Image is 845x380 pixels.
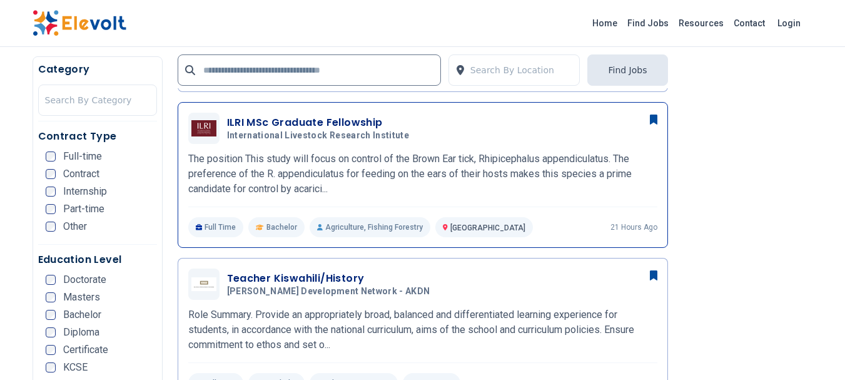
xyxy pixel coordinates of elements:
[46,292,56,302] input: Masters
[266,222,297,232] span: Bachelor
[63,292,100,302] span: Masters
[188,307,657,352] p: Role Summary. Provide an appropriately broad, balanced and differentiated learning experience for...
[63,362,88,372] span: KCSE
[46,275,56,285] input: Doctorate
[46,222,56,232] input: Other
[63,187,107,197] span: Internship
[587,13,622,33] a: Home
[227,115,415,130] h3: ILRI MSc Graduate Fellowship
[38,252,157,267] h5: Education Level
[33,10,126,36] img: Elevolt
[63,169,99,179] span: Contract
[622,13,674,33] a: Find Jobs
[63,310,101,320] span: Bachelor
[46,327,56,337] input: Diploma
[450,223,525,232] span: [GEOGRAPHIC_DATA]
[191,120,216,137] img: International Livestock Research Institute
[63,327,99,337] span: Diploma
[46,345,56,355] input: Certificate
[188,113,657,237] a: International Livestock Research InstituteILRI MSc Graduate FellowshipInternational Livestock Res...
[46,204,56,214] input: Part-time
[46,187,56,197] input: Internship
[227,130,410,141] span: International Livestock Research Institute
[729,13,770,33] a: Contact
[38,62,157,77] h5: Category
[310,217,430,237] p: Agriculture, Fishing Forestry
[46,310,56,320] input: Bachelor
[63,345,108,355] span: Certificate
[46,362,56,372] input: KCSE
[191,277,216,292] img: Aga Khan Development Network - AKDN
[227,286,430,297] span: [PERSON_NAME] Development Network - AKDN
[46,169,56,179] input: Contract
[610,222,657,232] p: 21 hours ago
[46,151,56,162] input: Full-time
[587,54,667,86] button: Find Jobs
[188,217,244,237] p: Full Time
[38,129,157,144] h5: Contract Type
[770,11,808,36] a: Login
[674,13,729,33] a: Resources
[63,275,106,285] span: Doctorate
[63,151,102,162] span: Full-time
[188,151,657,197] p: The position This study will focus on control of the Brown Ear tick, Rhipicephalus appendiculatus...
[63,222,87,232] span: Other
[63,204,104,214] span: Part-time
[227,271,435,286] h3: Teacher Kiswahili/History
